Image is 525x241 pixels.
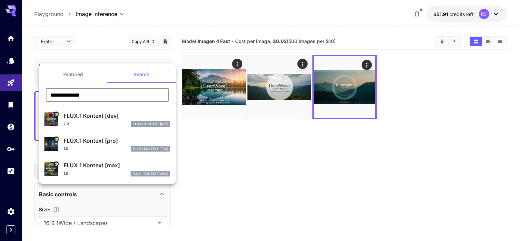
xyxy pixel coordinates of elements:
button: Certified Model – Vetted for best performance and includes a commercial license. [53,161,59,167]
div: Certified Model – Vetted for best performance and includes a commercial license.FLUX.1 Kontext [p... [44,134,170,155]
p: FLUX.1 Kontext [pro] [64,137,170,145]
p: FLUX.1 Kontext [pro] [133,146,168,151]
button: Featured [39,66,107,83]
p: FLUX.1 Kontext [dev] [64,112,170,120]
div: Certified Model – Vetted for best performance and includes a commercial license.FLUX.1 Kontext [d... [44,109,170,130]
button: Search [107,66,176,83]
p: FLUX.1 Kontext [max] [133,171,168,176]
p: 2.0 [64,121,69,126]
p: 1.0 [64,146,68,151]
p: FLUX.1 Kontext [dev] [133,122,168,126]
button: Certified Model – Vetted for best performance and includes a commercial license. [53,136,59,142]
p: 1.0 [64,171,68,176]
div: Certified Model – Vetted for best performance and includes a commercial license.FLUX.1 Kontext [m... [44,158,170,179]
button: Certified Model – Vetted for best performance and includes a commercial license. [53,112,59,117]
p: FLUX.1 Kontext [max] [64,161,170,169]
